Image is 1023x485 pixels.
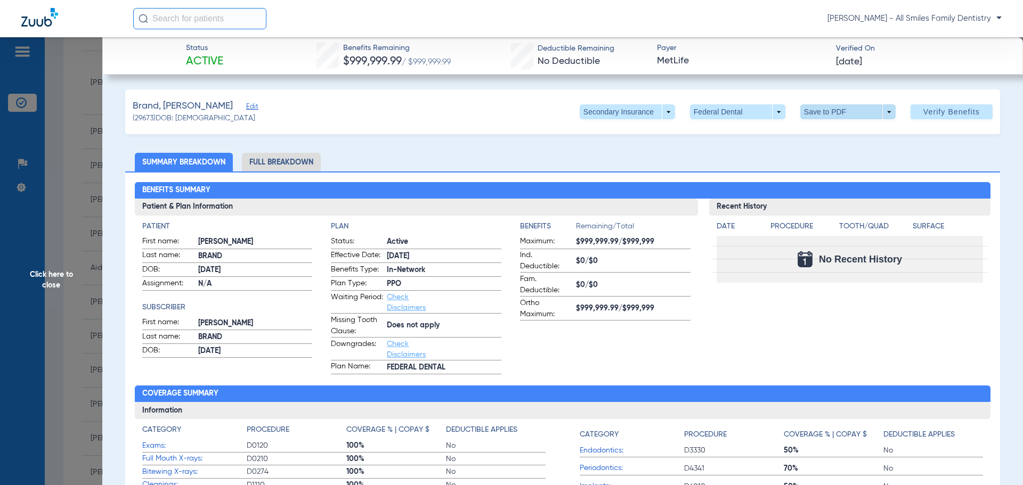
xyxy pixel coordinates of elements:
[520,221,576,236] app-breakdown-title: Benefits
[142,424,181,435] h4: Category
[784,429,867,440] h4: Coverage % | Copay $
[247,424,289,435] h4: Procedure
[331,236,383,249] span: Status:
[883,424,983,444] app-breakdown-title: Deductible Applies
[911,104,993,119] button: Verify Benefits
[520,236,572,249] span: Maximum:
[520,250,572,272] span: Ind. Deductible:
[142,466,247,478] span: Bitewing X-rays:
[580,104,675,119] button: Secondary Insurance
[142,317,194,330] span: First name:
[657,43,827,54] span: Payer
[446,454,546,464] span: No
[142,250,194,262] span: Last name:
[827,13,1002,24] span: [PERSON_NAME] - All Smiles Family Dentistry
[135,153,233,171] li: Summary Breakdown
[387,251,501,262] span: [DATE]
[346,424,429,435] h4: Coverage % | Copay $
[142,278,194,291] span: Assignment:
[576,221,691,236] span: Remaining/Total
[198,318,313,329] span: [PERSON_NAME]
[142,345,194,358] span: DOB:
[520,298,572,320] span: Ortho Maximum:
[247,454,346,464] span: D0210
[684,424,784,444] app-breakdown-title: Procedure
[387,236,501,248] span: Active
[346,466,446,477] span: 100%
[142,221,313,232] h4: Patient
[343,56,402,67] span: $999,999.99
[135,182,991,199] h2: Benefits Summary
[784,445,883,456] span: 50%
[135,402,991,419] h3: Information
[133,100,233,113] span: Brand, [PERSON_NAME]
[247,424,346,439] app-breakdown-title: Procedure
[387,265,501,276] span: In-Network
[717,221,761,236] app-breakdown-title: Date
[198,278,313,290] span: N/A
[836,43,1006,54] span: Verified On
[800,104,896,119] button: Save to PDF
[883,463,983,474] span: No
[387,293,426,311] a: Check Disclaimers
[883,429,955,440] h4: Deductible Applies
[198,265,313,276] span: [DATE]
[446,466,546,477] span: No
[784,424,883,444] app-breakdown-title: Coverage % | Copay $
[343,43,451,54] span: Benefits Remaining
[247,466,346,477] span: D0274
[142,453,247,464] span: Full Mouth X-rays:
[387,362,501,373] span: FEDERAL DENTAL
[576,280,691,291] span: $0/$0
[770,221,835,236] app-breakdown-title: Procedure
[247,440,346,451] span: D0120
[538,43,614,54] span: Deductible Remaining
[331,315,383,337] span: Missing Tooth Clause:
[690,104,785,119] button: Federal Dental
[186,43,223,54] span: Status
[684,445,784,456] span: D3330
[387,340,426,358] a: Check Disclaimers
[198,332,313,343] span: BRAND
[142,264,194,277] span: DOB:
[970,434,1023,485] iframe: Chat Widget
[576,236,691,248] span: $999,999.99/$999,999
[198,251,313,262] span: BRAND
[142,236,194,249] span: First name:
[717,221,761,232] h4: Date
[709,199,991,216] h3: Recent History
[346,424,446,439] app-breakdown-title: Coverage % | Copay $
[139,14,148,23] img: Search Icon
[819,254,902,265] span: No Recent History
[242,153,321,171] li: Full Breakdown
[580,429,619,440] h4: Category
[580,445,684,456] span: Endodontics:
[520,221,576,232] h4: Benefits
[836,55,862,69] span: [DATE]
[142,424,247,439] app-breakdown-title: Category
[198,236,313,248] span: [PERSON_NAME]
[839,221,910,232] h4: Tooth/Quad
[580,463,684,474] span: Periodontics:
[331,339,383,360] span: Downgrades:
[798,251,813,267] img: Calendar
[346,454,446,464] span: 100%
[246,103,256,113] span: Edit
[331,264,383,277] span: Benefits Type:
[580,424,684,444] app-breakdown-title: Category
[331,361,383,374] span: Plan Name:
[839,221,910,236] app-breakdown-title: Tooth/Quad
[135,385,991,402] h2: Coverage Summary
[331,278,383,291] span: Plan Type:
[913,221,983,232] h4: Surface
[576,303,691,314] span: $999,999.99/$999,999
[331,221,501,232] h4: Plan
[446,424,546,439] app-breakdown-title: Deductible Applies
[387,278,501,290] span: PPO
[21,8,58,27] img: Zuub Logo
[142,302,313,313] h4: Subscriber
[331,250,383,262] span: Effective Date:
